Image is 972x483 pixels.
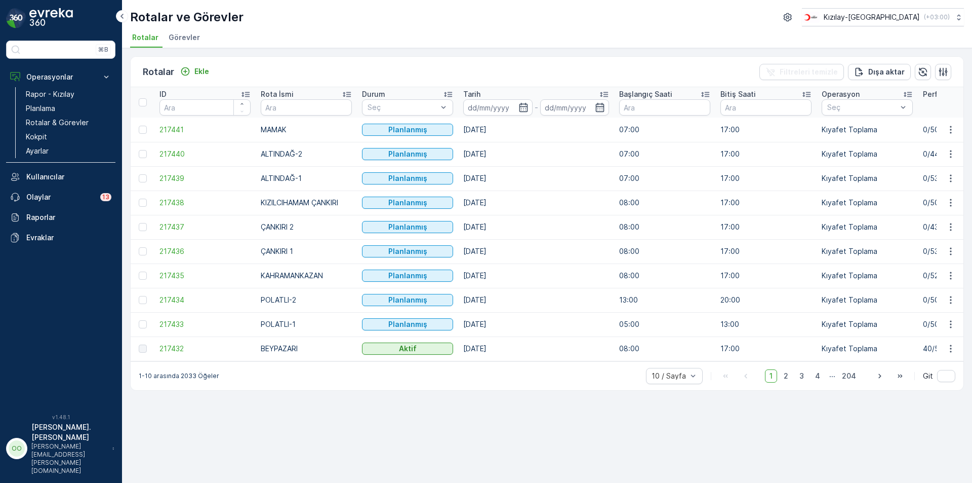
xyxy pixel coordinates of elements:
div: Toggle Row Selected [139,150,147,158]
td: [DATE] [458,142,614,166]
button: Planlanmış [362,245,453,257]
td: 08:00 [614,191,715,215]
div: Toggle Row Selected [139,272,147,280]
p: [PERSON_NAME].[PERSON_NAME] [31,422,107,442]
p: Bitiş Saati [720,89,756,99]
p: Seç [368,102,437,113]
button: Planlanmış [362,270,453,282]
input: Ara [159,99,251,116]
a: 217438 [159,198,251,208]
td: Kıyafet Toplama [817,142,918,166]
p: Kullanıcılar [26,172,111,182]
a: 217433 [159,319,251,329]
p: Planlanmış [388,246,427,256]
a: 217437 [159,222,251,232]
span: 2 [779,369,793,383]
p: Performans [923,89,963,99]
td: [DATE] [458,337,614,361]
button: Planlanmış [362,172,453,184]
p: Ayarlar [26,146,49,156]
button: Ekle [176,65,213,78]
button: Planlanmış [362,148,453,160]
p: Aktif [399,344,417,354]
p: Filtreleri temizle [780,67,838,77]
p: Rotalar ve Görevler [130,9,244,25]
td: [DATE] [458,118,614,142]
p: Planlanmış [388,271,427,281]
div: Toggle Row Selected [139,223,147,231]
div: Toggle Row Selected [139,247,147,255]
td: 08:00 [614,264,715,288]
td: [DATE] [458,288,614,312]
p: Dışa aktar [868,67,905,77]
a: Raporlar [6,207,115,228]
a: Ayarlar [22,144,115,158]
td: 13:00 [614,288,715,312]
button: Planlanmış [362,294,453,306]
p: Planlanmış [388,125,427,135]
div: Toggle Row Selected [139,126,147,134]
td: ÇANKIRI 1 [256,239,357,264]
p: ( +03:00 ) [924,13,950,21]
td: 17:00 [715,166,817,191]
span: v 1.48.1 [6,414,115,420]
td: KIZILCIHAMAM ÇANKIRI [256,191,357,215]
td: 17:00 [715,239,817,264]
span: Rotalar [132,32,158,43]
button: Planlanmış [362,197,453,209]
p: Evraklar [26,233,111,243]
td: [DATE] [458,166,614,191]
button: Planlanmış [362,221,453,233]
a: 217435 [159,271,251,281]
td: ALTINDAĞ-2 [256,142,357,166]
td: 08:00 [614,215,715,239]
td: Kıyafet Toplama [817,118,918,142]
button: Planlanmış [362,124,453,136]
img: k%C4%B1z%C4%B1lay.png [802,12,820,23]
td: Kıyafet Toplama [817,288,918,312]
a: Kokpit [22,130,115,144]
td: Kıyafet Toplama [817,215,918,239]
p: Operasyonlar [26,72,95,82]
td: Kıyafet Toplama [817,264,918,288]
a: 217441 [159,125,251,135]
div: Toggle Row Selected [139,174,147,182]
p: Ekle [194,66,209,77]
td: 07:00 [614,142,715,166]
a: 217434 [159,295,251,305]
img: logo_dark-DEwI_e13.png [29,8,73,28]
td: 17:00 [715,215,817,239]
span: 3 [795,369,808,383]
span: Git [923,371,933,381]
a: 217439 [159,173,251,183]
input: dd/mm/yyyy [463,99,533,116]
td: POLATLI-1 [256,312,357,337]
a: 217440 [159,149,251,159]
p: Rotalar & Görevler [26,118,89,128]
p: Planlanmış [388,149,427,159]
a: 217436 [159,246,251,256]
p: Kokpit [26,132,47,142]
td: BEYPAZARI [256,337,357,361]
td: Kıyafet Toplama [817,191,918,215]
td: [DATE] [458,191,614,215]
img: logo [6,8,26,28]
span: 217432 [159,344,251,354]
td: 05:00 [614,312,715,337]
p: Raporlar [26,212,111,222]
td: Kıyafet Toplama [817,312,918,337]
td: 08:00 [614,239,715,264]
td: ALTINDAĞ-1 [256,166,357,191]
td: Kıyafet Toplama [817,337,918,361]
button: Dışa aktar [848,64,911,80]
td: 20:00 [715,288,817,312]
p: Rota İsmi [261,89,294,99]
p: Tarih [463,89,480,99]
td: 17:00 [715,142,817,166]
p: Olaylar [26,192,94,202]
